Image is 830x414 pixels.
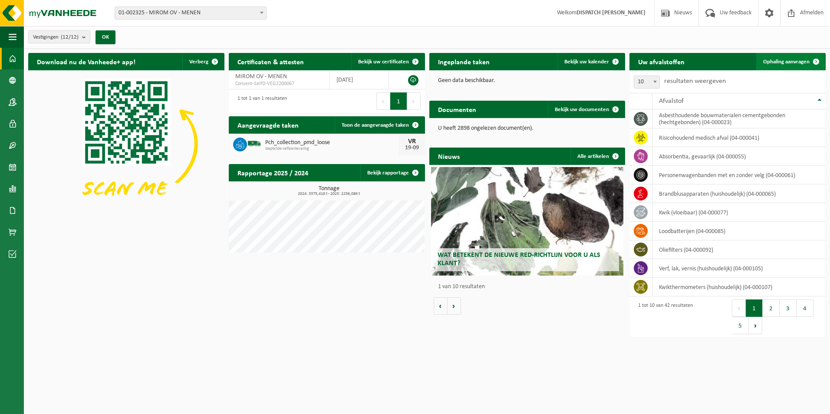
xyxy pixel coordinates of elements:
[330,70,389,89] td: [DATE]
[652,109,826,128] td: asbesthoudende bouwmaterialen cementgebonden (hechtgebonden) (04-000023)
[28,70,224,217] img: Download de VHEPlus App
[235,73,287,80] span: MIROM OV - MENEN
[797,299,814,317] button: 4
[652,128,826,147] td: risicohoudend medisch afval (04-000041)
[438,125,617,131] p: U heeft 2898 ongelezen document(en).
[634,76,659,88] span: 10
[233,92,287,111] div: 1 tot 1 van 1 resultaten
[652,259,826,278] td: verf, lak, vernis (huishoudelijk) (04-000105)
[634,76,660,89] span: 10
[61,34,79,40] count: (12/12)
[756,53,825,70] a: Ophaling aanvragen
[429,53,498,70] h2: Ingeplande taken
[746,299,763,317] button: 1
[233,186,425,196] h3: Tonnage
[403,138,421,145] div: VR
[229,53,313,70] h2: Certificaten & attesten
[342,122,409,128] span: Toon de aangevraagde taken
[431,167,623,276] a: Wat betekent de nieuwe RED-richtlijn voor u als klant?
[555,107,609,112] span: Bekijk uw documenten
[634,299,693,335] div: 1 tot 10 van 42 resultaten
[780,299,797,317] button: 3
[351,53,424,70] a: Bekijk uw certificaten
[576,10,646,16] strong: DISPATCH [PERSON_NAME]
[233,192,425,196] span: 2024: 3375,418 t - 2025: 2256,086 t
[548,101,624,118] a: Bekijk uw documenten
[115,7,266,19] span: 01-002325 - MIROM OV - MENEN
[732,299,746,317] button: Previous
[448,297,461,315] button: Volgende
[265,139,399,146] span: Pch_collection_pmd_loose
[235,80,323,87] span: Consent-SelfD-VEG2200067
[570,148,624,165] a: Alle artikelen
[390,92,407,110] button: 1
[652,203,826,222] td: kwik (vloeibaar) (04-000077)
[652,222,826,240] td: loodbatterijen (04-000085)
[28,30,90,43] button: Vestigingen(12/12)
[403,145,421,151] div: 19-09
[664,78,726,85] label: resultaten weergeven
[265,146,399,151] span: Geplande zelfaanlevering
[438,284,621,290] p: 1 van 10 resultaten
[438,78,617,84] p: Geen data beschikbaar.
[652,166,826,184] td: personenwagenbanden met en zonder velg (04-000061)
[629,53,693,70] h2: Uw afvalstoffen
[229,116,307,133] h2: Aangevraagde taken
[652,147,826,166] td: absorbentia, gevaarlijk (04-000055)
[564,59,609,65] span: Bekijk uw kalender
[429,148,468,164] h2: Nieuws
[749,317,762,334] button: Next
[33,31,79,44] span: Vestigingen
[763,59,810,65] span: Ophaling aanvragen
[434,297,448,315] button: Vorige
[376,92,390,110] button: Previous
[732,317,749,334] button: 5
[652,184,826,203] td: brandblusapparaten (huishoudelijk) (04-000065)
[189,59,208,65] span: Verberg
[247,136,262,151] img: BL-SO-LV
[652,240,826,259] td: oliefilters (04-000092)
[438,252,600,267] span: Wat betekent de nieuwe RED-richtlijn voor u als klant?
[407,92,421,110] button: Next
[360,164,424,181] a: Bekijk rapportage
[335,116,424,134] a: Toon de aangevraagde taken
[229,164,317,181] h2: Rapportage 2025 / 2024
[28,53,144,70] h2: Download nu de Vanheede+ app!
[659,98,684,105] span: Afvalstof
[182,53,224,70] button: Verberg
[652,278,826,296] td: kwikthermometers (huishoudelijk) (04-000107)
[358,59,409,65] span: Bekijk uw certificaten
[429,101,485,118] h2: Documenten
[96,30,115,44] button: OK
[763,299,780,317] button: 2
[557,53,624,70] a: Bekijk uw kalender
[115,7,267,20] span: 01-002325 - MIROM OV - MENEN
